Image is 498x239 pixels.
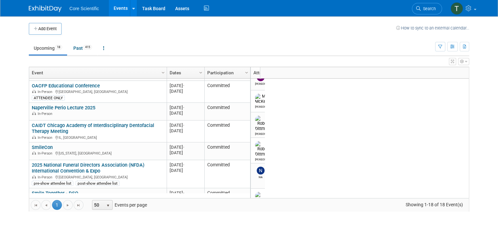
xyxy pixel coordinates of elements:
[83,45,92,50] span: 415
[207,67,246,78] a: Participation
[183,162,184,167] span: -
[74,200,83,210] a: Go to the last page
[255,94,273,104] img: Mike McKenna
[69,6,99,11] span: Core Scientific
[32,162,144,174] a: 2025 National Funeral Directors Association (NFDA) International Convention & Expo
[29,6,62,12] img: ExhibitDay
[170,83,201,88] div: [DATE]
[198,70,203,75] span: Column Settings
[204,142,250,160] td: Committed
[32,95,65,101] div: ATTENDEE ONLY
[38,112,54,116] span: In-Person
[170,144,201,150] div: [DATE]
[55,45,62,50] span: 18
[32,190,78,196] a: Smile Together - DSO
[65,203,70,208] span: Go to the next page
[197,67,205,77] a: Column Settings
[63,200,73,210] a: Go to the next page
[32,67,162,78] a: Event
[170,122,201,128] div: [DATE]
[243,67,250,77] a: Column Settings
[170,88,201,94] div: [DATE]
[183,83,184,88] span: -
[396,26,469,30] a: How to sync to an external calendar...
[32,112,36,115] img: In-Person Event
[105,203,111,208] span: select
[92,200,103,210] span: 50
[170,67,200,78] a: Dates
[255,81,267,85] div: Dan Boro
[255,104,267,108] div: Mike McKenna
[32,175,36,178] img: In-Person Event
[255,157,267,161] div: Robert Dittmann
[32,174,164,180] div: [GEOGRAPHIC_DATA], [GEOGRAPHIC_DATA]
[76,181,120,186] div: post-show attendee list
[255,116,272,131] img: Robert Dittmann
[32,83,100,89] a: OACFP Educational Conference
[183,145,184,150] span: -
[253,67,312,78] a: Attendees
[170,168,201,173] div: [DATE]
[183,123,184,128] span: -
[170,105,201,110] div: [DATE]
[38,90,54,94] span: In-Person
[29,42,67,54] a: Upcoming18
[29,23,62,35] button: Add Event
[32,89,164,94] div: [GEOGRAPHIC_DATA], [GEOGRAPHIC_DATA]
[33,203,38,208] span: Go to the first page
[32,144,53,150] a: SmileCon
[204,160,250,188] td: Committed
[38,175,54,179] span: In-Person
[204,188,250,206] td: Committed
[412,3,442,14] a: Search
[255,175,267,179] div: Nik Koelblinger
[451,2,463,15] img: Thila Pathma
[170,128,201,134] div: [DATE]
[204,103,250,120] td: Committed
[399,200,469,209] span: Showing 1-18 of 18 Event(s)
[41,200,51,210] a: Go to the previous page
[76,203,81,208] span: Go to the last page
[160,67,167,77] a: Column Settings
[38,151,54,156] span: In-Person
[52,200,62,210] span: 1
[204,81,250,103] td: Committed
[32,135,164,140] div: IL, [GEOGRAPHIC_DATA]
[32,90,36,93] img: In-Person Event
[32,122,154,135] a: CAIDT Chicago Academy of Interdisciplinary Dentofacial Therapy Meeting
[255,131,267,136] div: Robert Dittmann
[32,151,36,155] img: In-Person Event
[68,42,97,54] a: Past415
[44,203,49,208] span: Go to the previous page
[255,141,272,157] img: Robert Dittmann
[32,105,95,111] a: Naperville Perio Lecture 2025
[255,192,272,208] img: Robert Dittmann
[204,120,250,142] td: Committed
[244,70,249,75] span: Column Settings
[421,6,436,11] span: Search
[84,200,154,210] span: Events per page
[170,162,201,168] div: [DATE]
[183,105,184,110] span: -
[170,110,201,116] div: [DATE]
[160,70,166,75] span: Column Settings
[257,167,265,175] img: Nik Koelblinger
[31,200,41,210] a: Go to the first page
[170,150,201,156] div: [DATE]
[38,136,54,140] span: In-Person
[32,150,164,156] div: [US_STATE], [GEOGRAPHIC_DATA]
[32,136,36,139] img: In-Person Event
[183,191,184,195] span: -
[170,190,201,196] div: [DATE]
[32,181,73,186] div: pre-show attendee list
